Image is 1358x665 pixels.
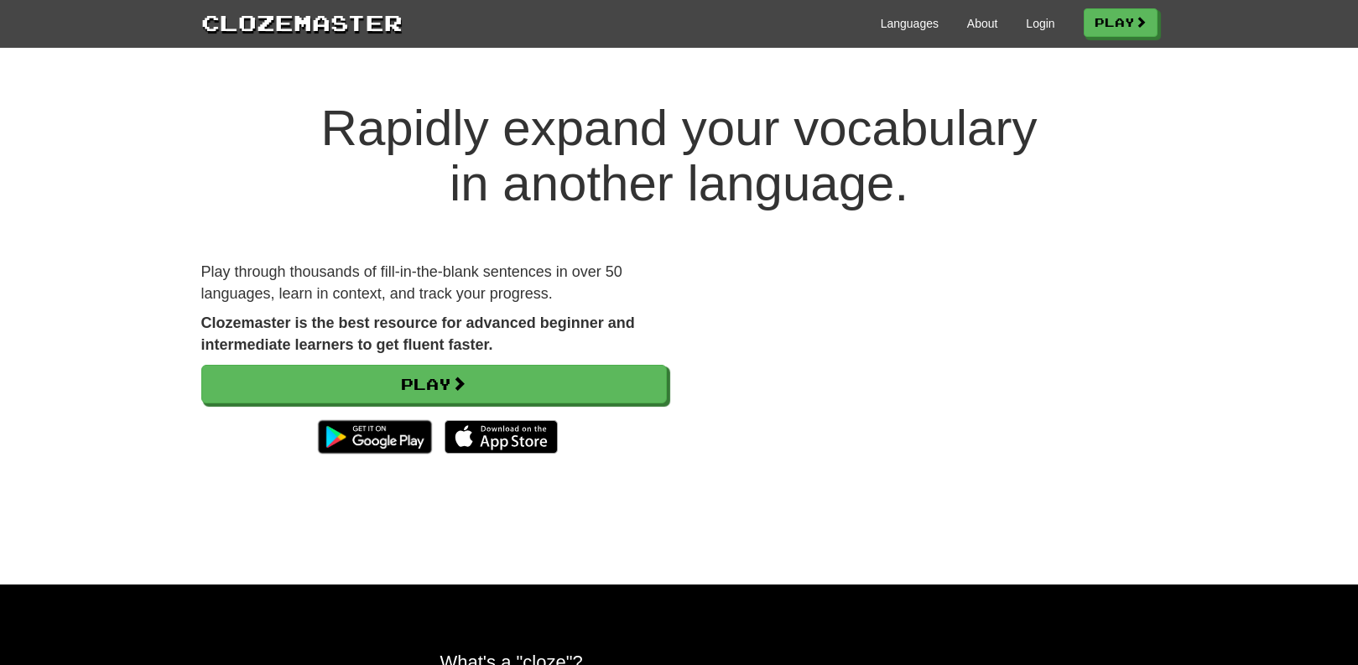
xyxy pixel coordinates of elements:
[967,15,998,32] a: About
[445,420,558,454] img: Download_on_the_App_Store_Badge_US-UK_135x40-25178aeef6eb6b83b96f5f2d004eda3bffbb37122de64afbaef7...
[201,314,635,353] strong: Clozemaster is the best resource for advanced beginner and intermediate learners to get fluent fa...
[201,7,403,38] a: Clozemaster
[1026,15,1054,32] a: Login
[201,365,667,403] a: Play
[201,262,667,304] p: Play through thousands of fill-in-the-blank sentences in over 50 languages, learn in context, and...
[881,15,939,32] a: Languages
[310,412,440,462] img: Get it on Google Play
[1084,8,1158,37] a: Play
